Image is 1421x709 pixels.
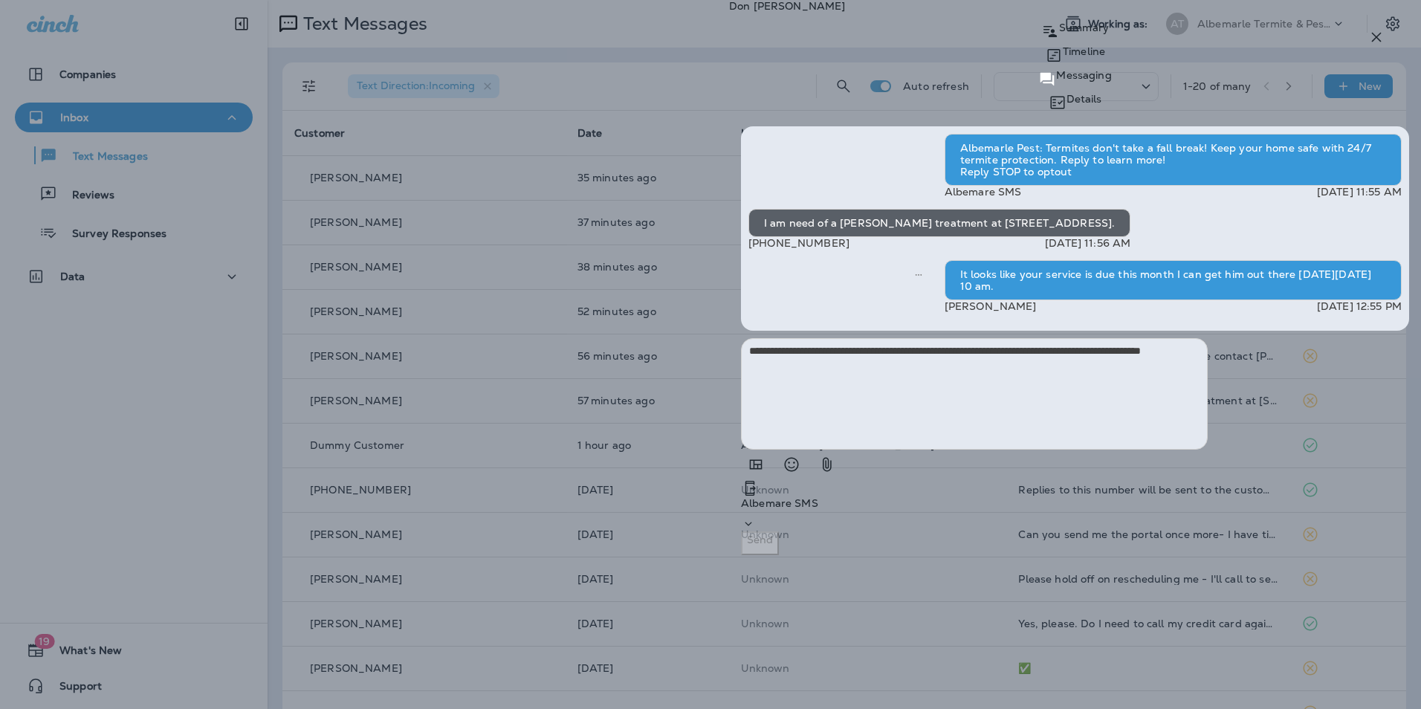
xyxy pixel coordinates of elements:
p: Timeline [1063,45,1105,57]
p: [DATE] 12:55 PM [1317,300,1402,312]
div: +1 (252) 600-3555 [741,479,1409,531]
button: Select an emoji [777,450,806,479]
p: [PERSON_NAME] [945,300,1037,312]
p: Albemare SMS [741,497,1409,509]
p: Details [1066,93,1102,105]
p: [PHONE_NUMBER] [748,237,849,249]
p: Messaging [1056,69,1111,81]
p: Send [747,534,773,545]
p: [DATE] 11:55 AM [1317,186,1402,198]
button: Add in a premade template [741,450,771,479]
p: Albemare SMS [945,186,1022,198]
p: Summary [1059,22,1109,33]
div: It looks like your service is due this month I can get him out there [DATE][DATE] 10 am. [945,260,1402,300]
button: Send [741,531,779,555]
span: Sent [915,267,922,280]
div: Albemarle Pest: Termites don't take a fall break! Keep your home safe with 24/7 termite protectio... [945,134,1402,186]
div: I am need of a [PERSON_NAME] treatment at [STREET_ADDRESS]. [748,209,1130,237]
p: [DATE] 11:56 AM [1045,237,1130,249]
